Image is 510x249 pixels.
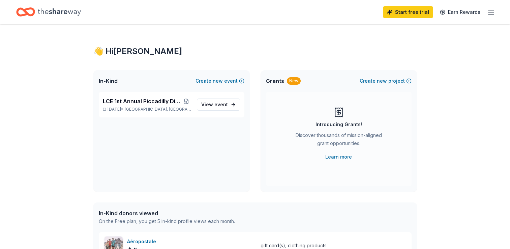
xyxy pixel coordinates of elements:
[325,153,352,161] a: Learn more
[93,46,417,57] div: 👋 Hi [PERSON_NAME]
[436,6,484,18] a: Earn Rewards
[197,99,240,111] a: View event
[103,97,182,105] span: LCE 1st Annual Piccadilly Dinner & Auction
[287,77,301,85] div: New
[99,209,235,217] div: In-Kind donors viewed
[201,101,228,109] span: View
[125,107,191,112] span: [GEOGRAPHIC_DATA], [GEOGRAPHIC_DATA]
[316,120,362,129] div: Introducing Grants!
[196,77,244,85] button: Createnewevent
[213,77,223,85] span: new
[214,102,228,107] span: event
[16,4,81,20] a: Home
[360,77,412,85] button: Createnewproject
[103,107,191,112] p: [DATE] •
[293,131,385,150] div: Discover thousands of mission-aligned grant opportunities.
[383,6,433,18] a: Start free trial
[377,77,387,85] span: new
[99,77,118,85] span: In-Kind
[127,238,159,246] div: Aéropostale
[99,217,235,225] div: On the Free plan, you get 5 in-kind profile views each month.
[266,77,284,85] span: Grants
